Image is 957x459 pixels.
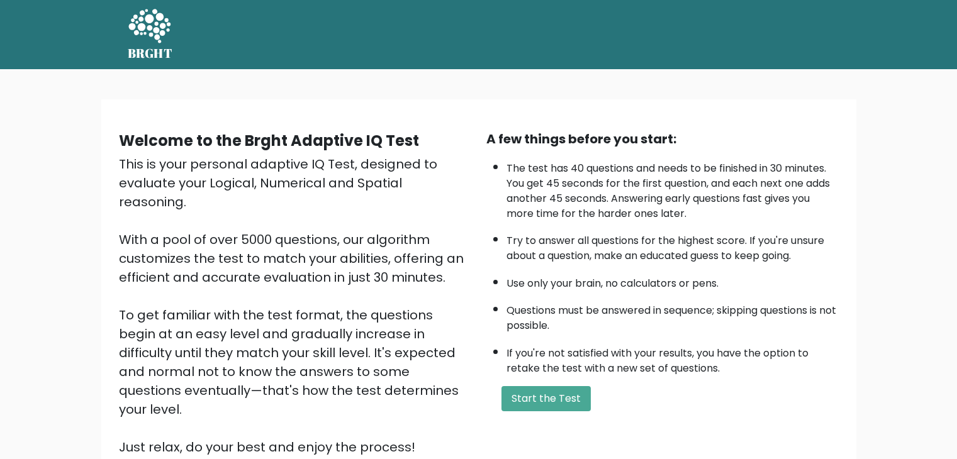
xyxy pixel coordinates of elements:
[506,340,839,376] li: If you're not satisfied with your results, you have the option to retake the test with a new set ...
[506,227,839,263] li: Try to answer all questions for the highest score. If you're unsure about a question, make an edu...
[506,270,839,291] li: Use only your brain, no calculators or pens.
[128,46,173,61] h5: BRGHT
[128,5,173,64] a: BRGHT
[119,130,419,151] b: Welcome to the Brght Adaptive IQ Test
[506,297,839,333] li: Questions must be answered in sequence; skipping questions is not possible.
[119,155,471,456] div: This is your personal adaptive IQ Test, designed to evaluate your Logical, Numerical and Spatial ...
[486,130,839,148] div: A few things before you start:
[506,155,839,221] li: The test has 40 questions and needs to be finished in 30 minutes. You get 45 seconds for the firs...
[501,386,591,411] button: Start the Test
